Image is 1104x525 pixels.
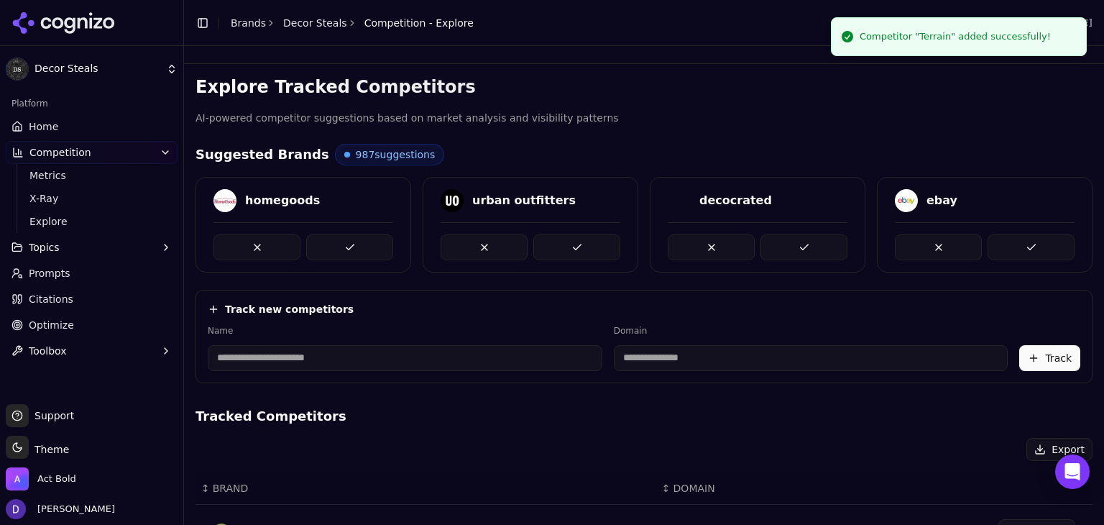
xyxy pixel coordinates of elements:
[1019,345,1080,371] button: Track
[231,17,266,29] a: Brands
[6,141,178,164] button: Competition
[364,16,474,30] span: Competition - Explore
[24,211,160,232] a: Explore
[231,16,474,30] nav: breadcrumb
[37,472,76,485] span: Act Bold
[1055,455,1090,489] div: Open Intercom Messenger
[6,288,178,311] a: Citations
[6,262,178,285] a: Prompts
[673,481,715,496] span: DOMAIN
[6,115,178,138] a: Home
[29,119,58,134] span: Home
[201,481,650,496] div: ↕BRAND
[29,168,155,183] span: Metrics
[29,266,70,280] span: Prompts
[668,189,691,212] img: decocrated
[29,444,69,455] span: Theme
[29,191,155,206] span: X-Ray
[6,236,178,259] button: Topics
[195,406,1092,426] h4: Tracked Competitors
[472,192,576,209] div: urban outfitters
[662,481,845,496] div: ↕DOMAIN
[245,192,320,209] div: homegoods
[1026,438,1092,461] button: Export
[208,325,602,337] label: Name
[29,292,73,306] span: Citations
[356,147,436,162] span: 987 suggestions
[6,92,178,115] div: Platform
[6,314,178,337] a: Optimize
[195,110,1092,127] p: AI-powered competitor suggestions based on market analysis and visibility patterns
[195,76,1092,99] h3: Explore Tracked Competitors
[6,499,115,519] button: Open user button
[926,192,957,209] div: ebay
[34,63,160,76] span: Decor Steals
[213,189,236,212] img: homegoods
[213,481,249,496] span: BRAND
[24,165,160,186] a: Metrics
[29,318,74,332] span: Optimize
[24,188,160,209] a: X-Ray
[6,499,26,519] img: David White
[29,344,67,358] span: Toolbox
[195,145,329,165] h4: Suggested Brands
[32,503,115,516] span: [PERSON_NAME]
[860,29,1051,44] div: Competitor "Terrain" added successfully!
[895,189,918,212] img: ebay
[656,472,850,505] th: DOMAIN
[441,189,464,212] img: urban outfitters
[283,16,347,30] a: Decor Steals
[225,302,354,316] h4: Track new competitors
[6,339,178,362] button: Toolbox
[29,408,74,423] span: Support
[6,467,29,490] img: Act Bold
[6,58,29,81] img: Decor Steals
[6,467,76,490] button: Open organization switcher
[29,240,60,255] span: Topics
[29,145,91,160] span: Competition
[195,472,656,505] th: BRAND
[699,192,772,209] div: decocrated
[29,214,155,229] span: Explore
[614,325,1008,337] label: Domain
